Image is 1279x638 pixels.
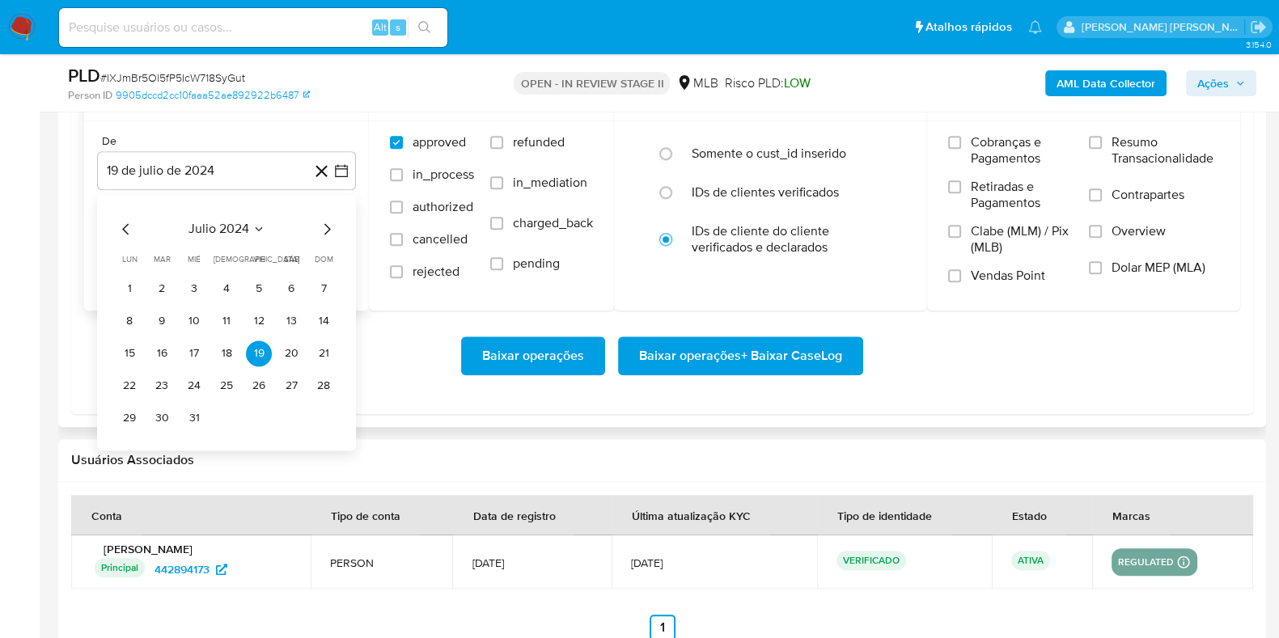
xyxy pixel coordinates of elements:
[100,70,245,86] span: # IXJmBr5Ol5fP5IcW718SyGut
[1082,19,1245,35] p: danilo.toledo@mercadolivre.com
[724,74,810,92] span: Risco PLD:
[1045,70,1167,96] button: AML Data Collector
[514,72,670,95] p: OPEN - IN REVIEW STAGE II
[374,19,387,35] span: Alt
[1245,38,1271,51] span: 3.154.0
[783,74,810,92] span: LOW
[59,17,447,38] input: Pesquise usuários ou casos...
[408,16,441,39] button: search-icon
[676,74,718,92] div: MLB
[1057,70,1155,96] b: AML Data Collector
[71,452,1253,468] h2: Usuários Associados
[1197,70,1229,96] span: Ações
[1028,20,1042,34] a: Notificações
[116,88,310,103] a: 9905dccd2cc10faaa52ae892922b6487
[925,19,1012,36] span: Atalhos rápidos
[68,88,112,103] b: Person ID
[1186,70,1256,96] button: Ações
[396,19,400,35] span: s
[68,62,100,88] b: PLD
[1250,19,1267,36] a: Sair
